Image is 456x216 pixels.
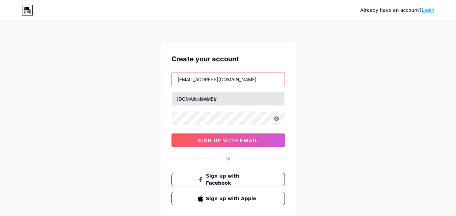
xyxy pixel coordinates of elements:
div: Or [225,155,231,162]
a: Login [422,7,434,13]
div: [DOMAIN_NAME]/ [177,95,217,102]
button: Sign up with Apple [171,192,285,205]
button: sign up with email [171,133,285,147]
input: Email [172,72,285,86]
div: Already have an account? [360,7,434,14]
button: Sign up with Facebook [171,173,285,186]
div: Create your account [171,54,285,64]
span: Sign up with Apple [206,195,258,202]
span: Sign up with Facebook [206,173,258,187]
input: username [172,92,285,105]
span: sign up with email [198,137,258,143]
